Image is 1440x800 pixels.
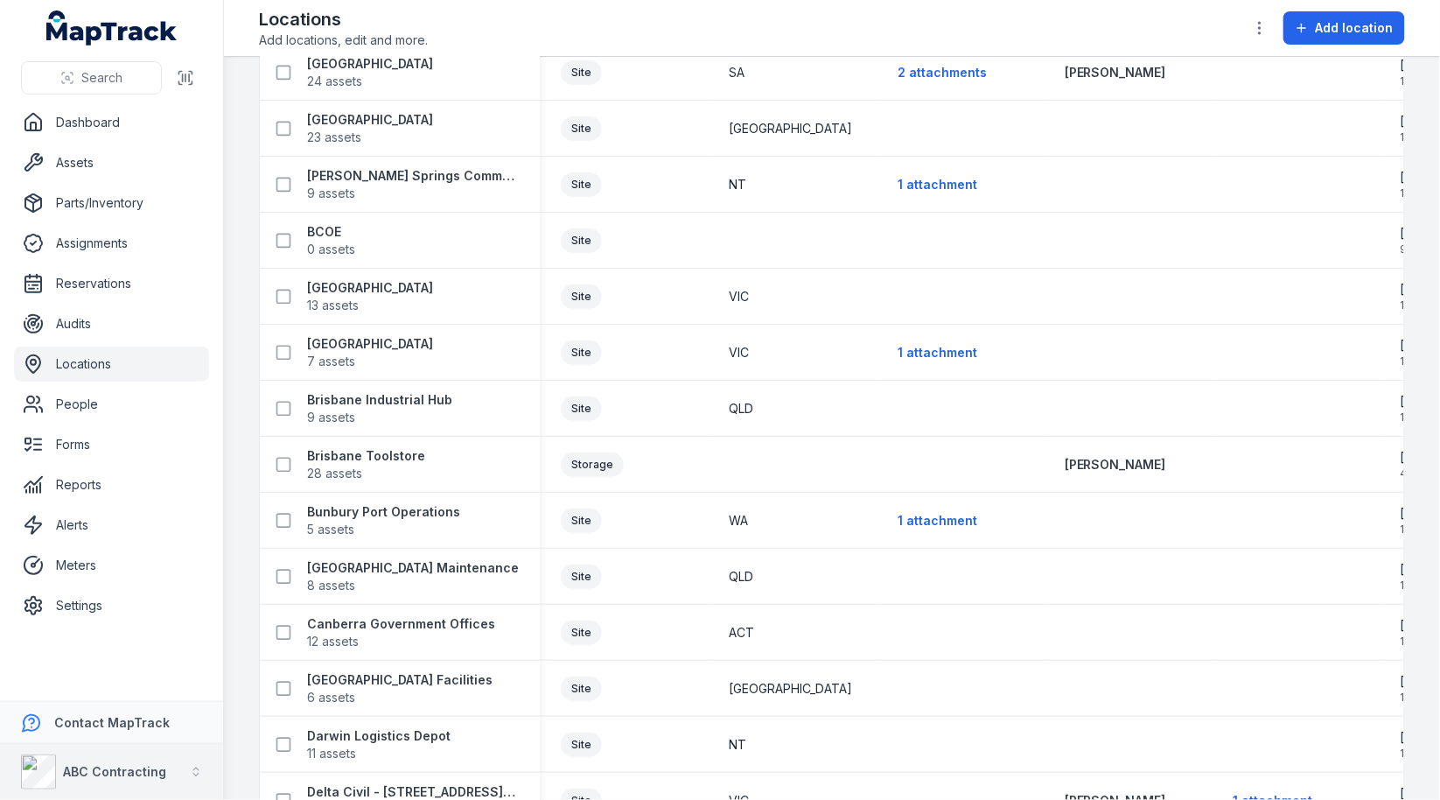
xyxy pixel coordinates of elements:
strong: Canberra Government Offices [307,615,495,633]
a: Locations [14,347,209,382]
a: MapTrack [46,11,178,46]
span: 5 assets [307,521,354,538]
strong: [GEOGRAPHIC_DATA] [307,55,433,73]
a: Assignments [14,226,209,261]
div: Site [561,677,602,701]
span: 0 assets [307,241,355,258]
a: [GEOGRAPHIC_DATA] Maintenance8 assets [307,559,519,594]
div: Site [561,733,602,757]
strong: Brisbane Toolstore [307,447,425,465]
span: VIC [729,288,749,305]
strong: [GEOGRAPHIC_DATA] [307,335,433,353]
div: Storage [561,453,624,477]
button: 2 attachments [897,56,988,89]
button: Add location [1283,11,1405,45]
span: 23 assets [307,129,361,146]
a: BCOE0 assets [307,223,355,258]
span: NT [729,736,746,754]
a: [GEOGRAPHIC_DATA]24 assets [307,55,433,90]
div: Site [561,116,602,141]
a: Bunbury Port Operations5 assets [307,503,460,538]
a: Canberra Government Offices12 assets [307,615,495,650]
strong: Darwin Logistics Depot [307,727,451,745]
span: Add locations, edit and more. [259,32,428,49]
a: [GEOGRAPHIC_DATA]23 assets [307,111,433,146]
span: 12 assets [307,633,359,650]
a: [GEOGRAPHIC_DATA]7 assets [307,335,433,370]
strong: BCOE [307,223,355,241]
span: NT [729,176,746,193]
strong: [GEOGRAPHIC_DATA] [307,279,433,297]
button: 1 attachment [897,336,978,369]
div: Site [561,60,602,85]
a: Meters [14,548,209,583]
span: [GEOGRAPHIC_DATA] [729,680,852,698]
span: Search [81,69,122,87]
span: Add location [1316,19,1394,37]
div: Site [561,340,602,365]
span: QLD [729,568,753,586]
span: SA [729,64,744,81]
span: VIC [729,344,749,361]
span: ACT [729,624,754,642]
a: Brisbane Industrial Hub9 assets [307,391,452,426]
a: Dashboard [14,105,209,140]
span: QLD [729,400,753,418]
a: Reports [14,467,209,502]
strong: Bunbury Port Operations [307,503,460,521]
span: WA [729,512,748,530]
a: [PERSON_NAME] [1065,456,1166,474]
a: [GEOGRAPHIC_DATA] Facilities6 assets [307,671,493,706]
a: Assets [14,145,209,180]
a: Parts/Inventory [14,186,209,221]
strong: [GEOGRAPHIC_DATA] [307,111,433,129]
span: 9 assets [307,185,355,202]
div: Site [561,565,602,589]
strong: Brisbane Industrial Hub [307,391,452,409]
a: [PERSON_NAME] [1065,64,1166,81]
a: [PERSON_NAME] Springs Commercial Hub9 assets [307,167,519,202]
a: Forms [14,427,209,462]
button: 1 attachment [897,168,978,201]
div: Site [561,621,602,645]
a: Reservations [14,266,209,301]
div: Site [561,509,602,533]
span: 7 assets [307,353,355,370]
span: 8 assets [307,577,355,594]
h2: Locations [259,7,428,32]
span: 6 assets [307,689,355,706]
span: [GEOGRAPHIC_DATA] [729,120,852,137]
strong: [GEOGRAPHIC_DATA] Facilities [307,671,493,689]
div: Site [561,284,602,309]
a: People [14,387,209,422]
span: 9 assets [307,409,355,426]
span: 28 assets [307,465,362,482]
a: Alerts [14,508,209,543]
strong: Contact MapTrack [54,715,170,730]
span: 24 assets [307,73,362,90]
button: 1 attachment [897,504,978,537]
strong: [PERSON_NAME] Springs Commercial Hub [307,167,519,185]
div: Site [561,228,602,253]
a: Audits [14,306,209,341]
div: Site [561,396,602,421]
div: Site [561,172,602,197]
span: 13 assets [307,297,359,314]
a: [GEOGRAPHIC_DATA]13 assets [307,279,433,314]
button: Search [21,61,162,95]
a: Darwin Logistics Depot11 assets [307,727,451,762]
span: 11 assets [307,745,356,762]
a: Settings [14,588,209,623]
strong: [GEOGRAPHIC_DATA] Maintenance [307,559,519,577]
strong: ABC Contracting [63,764,166,779]
a: Brisbane Toolstore28 assets [307,447,425,482]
